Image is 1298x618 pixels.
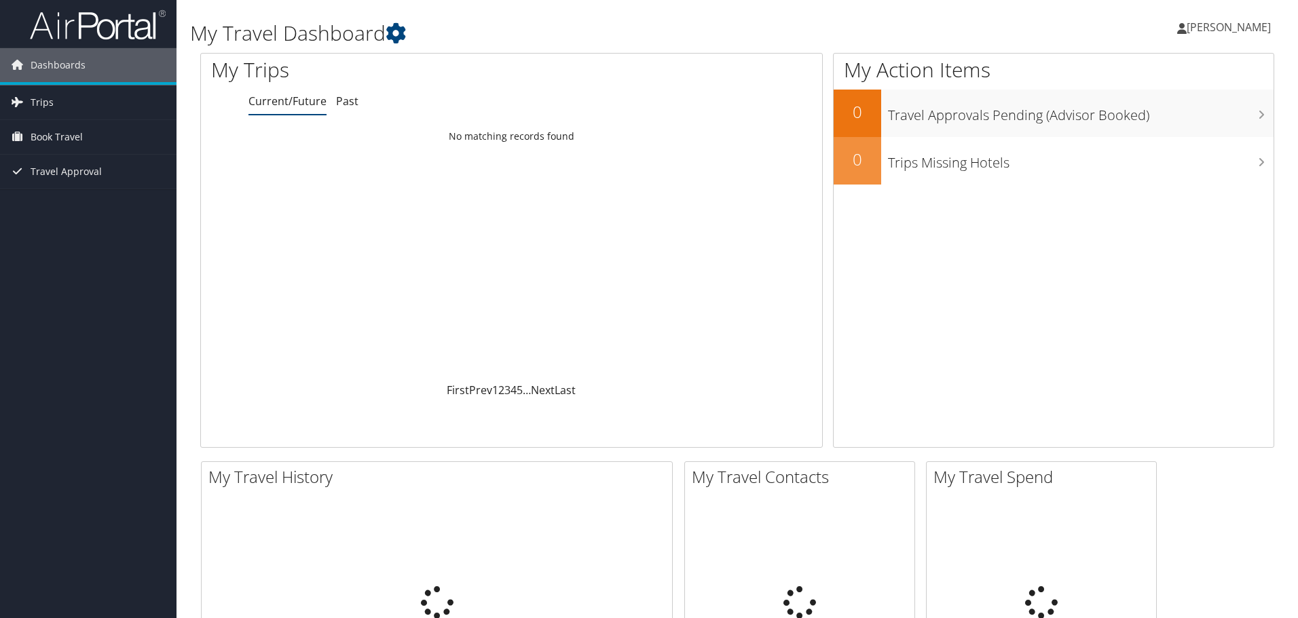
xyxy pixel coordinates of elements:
span: Book Travel [31,120,83,154]
h2: My Travel Spend [933,465,1156,488]
a: 4 [511,383,517,398]
a: 3 [504,383,511,398]
a: 0Travel Approvals Pending (Advisor Booked) [834,90,1274,137]
span: [PERSON_NAME] [1187,20,1271,35]
a: Last [555,383,576,398]
h3: Trips Missing Hotels [888,147,1274,172]
h1: My Trips [211,56,553,84]
a: First [447,383,469,398]
a: Next [531,383,555,398]
a: 0Trips Missing Hotels [834,137,1274,185]
a: Current/Future [248,94,327,109]
h2: My Travel Contacts [692,465,914,488]
a: 1 [492,383,498,398]
h2: 0 [834,148,881,171]
span: Trips [31,85,54,119]
a: 5 [517,383,523,398]
h2: My Travel History [208,465,672,488]
img: airportal-logo.png [30,9,166,41]
span: Travel Approval [31,155,102,189]
span: Dashboards [31,48,86,82]
a: Past [336,94,358,109]
a: Prev [469,383,492,398]
span: … [523,383,531,398]
h3: Travel Approvals Pending (Advisor Booked) [888,99,1274,125]
h2: 0 [834,100,881,123]
a: 2 [498,383,504,398]
h1: My Action Items [834,56,1274,84]
td: No matching records found [201,124,822,149]
a: [PERSON_NAME] [1177,7,1284,47]
h1: My Travel Dashboard [190,19,920,47]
